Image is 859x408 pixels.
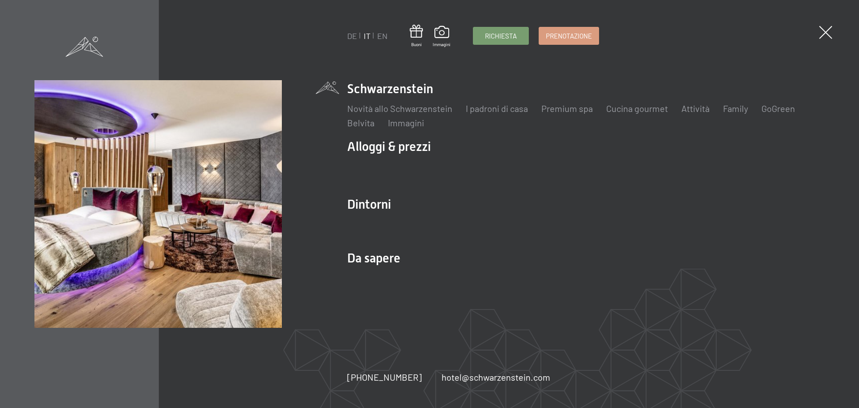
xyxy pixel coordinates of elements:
[761,103,795,114] a: GoGreen
[410,25,423,47] a: Buoni
[364,31,370,41] a: IT
[546,31,592,41] span: Prenotazione
[539,27,599,44] a: Prenotazione
[442,371,550,383] a: hotel@schwarzenstein.com
[347,372,422,382] span: [PHONE_NUMBER]
[433,26,451,47] a: Immagini
[347,31,357,41] a: DE
[473,27,528,44] a: Richiesta
[723,103,748,114] a: Family
[541,103,593,114] a: Premium spa
[485,31,517,41] span: Richiesta
[377,31,387,41] a: EN
[466,103,528,114] a: I padroni di casa
[433,41,451,47] span: Immagini
[388,117,424,128] a: Immagini
[606,103,668,114] a: Cucina gourmet
[410,41,423,47] span: Buoni
[347,103,452,114] a: Novità allo Schwarzenstein
[347,117,374,128] a: Belvita
[681,103,710,114] a: Attività
[347,371,422,383] a: [PHONE_NUMBER]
